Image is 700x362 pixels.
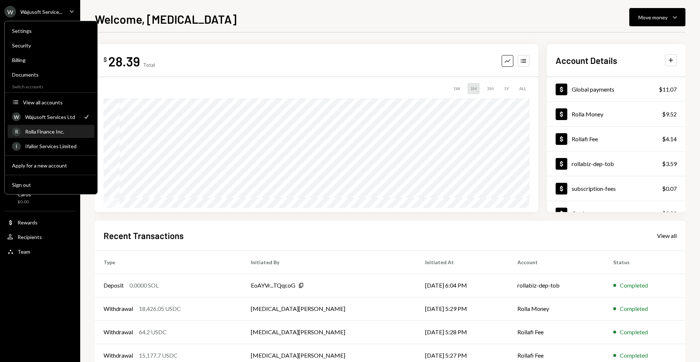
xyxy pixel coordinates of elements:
div: 64.2 USDC [139,328,167,336]
div: View all [657,232,677,239]
div: $3.59 [662,159,677,168]
div: subscription-fees [572,185,616,192]
div: $0.00 [662,209,677,218]
div: Completed [620,351,648,360]
td: [MEDICAL_DATA][PERSON_NAME] [242,320,416,344]
div: Withdrawal [104,304,133,313]
div: 1M [467,83,480,94]
a: Rolla Money$9.52 [547,102,685,126]
div: Apply for a new account [12,162,90,169]
div: W [12,112,21,121]
div: Withdrawal [104,351,133,360]
a: RRolla Finance Inc. [8,125,94,138]
div: Switch accounts [5,82,97,89]
div: $0.00 [17,199,31,205]
td: [DATE] 5:29 PM [416,297,509,320]
th: Type [95,250,242,274]
div: Rolla Money [572,111,603,118]
div: 28.39 [108,53,140,69]
a: Team [4,245,76,258]
div: W [4,6,16,18]
h1: Welcome, [MEDICAL_DATA] [95,12,237,26]
a: Global payments$11.07 [547,77,685,101]
div: Documents [12,72,90,78]
a: Rewards [4,216,76,229]
div: Wajusoft Services Ltd [25,114,78,120]
td: [DATE] 6:04 PM [416,274,509,297]
div: Recipients [17,234,42,240]
a: Cards$0.00 [4,189,76,207]
div: ALL [516,83,529,94]
a: Settings [8,24,94,37]
a: IIfallor Services Limited [8,139,94,153]
th: Status [604,250,685,274]
div: Deposit [104,281,124,290]
div: Completed [620,328,648,336]
div: Rolla Finance Inc. [25,128,90,135]
div: Move money [638,14,668,21]
a: rollabiz-dep-tob$3.59 [547,151,685,176]
div: Settings [12,28,90,34]
div: $11.07 [659,85,677,94]
div: 15,177.7 USDC [139,351,178,360]
a: Documents [8,68,94,81]
div: Wajusoft Service... [20,9,62,15]
td: Rolla Money [509,297,604,320]
div: $9.52 [662,110,677,119]
div: Security [12,42,90,49]
h2: Recent Transactions [104,230,184,242]
div: rollabiz-dep-tob [572,160,614,167]
div: Billing [12,57,90,63]
div: Global payments [572,86,614,93]
div: Cards [572,210,587,217]
div: $ [104,56,107,63]
th: Initiated At [416,250,509,274]
div: $0.07 [662,184,677,193]
a: Recipients [4,230,76,243]
div: 1W [450,83,463,94]
div: 1Y [501,83,512,94]
a: View all [657,231,677,239]
div: Total [143,62,155,68]
div: 18,426.05 USDC [139,304,181,313]
th: Account [509,250,604,274]
div: Team [17,249,30,255]
button: Apply for a new account [8,159,94,172]
div: Completed [620,304,648,313]
div: Withdrawal [104,328,133,336]
div: Sign out [12,182,90,188]
button: Sign out [8,178,94,192]
a: Cards$0.00 [547,201,685,226]
td: rollabiz-dep-tob [509,274,604,297]
div: Completed [620,281,648,290]
td: [DATE] 5:28 PM [416,320,509,344]
th: Initiated By [242,250,416,274]
a: Security [8,39,94,52]
h2: Account Details [556,54,617,66]
a: Rollafi Fee$4.14 [547,127,685,151]
div: 0.0000 SOL [129,281,159,290]
div: 3M [484,83,497,94]
div: Ifallor Services Limited [25,143,90,149]
div: Rewards [17,219,38,226]
div: Rollafi Fee [572,135,598,142]
button: Move money [629,8,685,26]
div: $4.14 [662,135,677,143]
a: subscription-fees$0.07 [547,176,685,201]
div: I [12,142,21,151]
a: Billing [8,53,94,66]
td: Rollafi Fee [509,320,604,344]
td: [MEDICAL_DATA][PERSON_NAME] [242,297,416,320]
div: View all accounts [23,99,90,105]
div: R [12,127,21,136]
button: View all accounts [8,96,94,109]
div: EoAYVr...TQqcoG [251,281,295,290]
